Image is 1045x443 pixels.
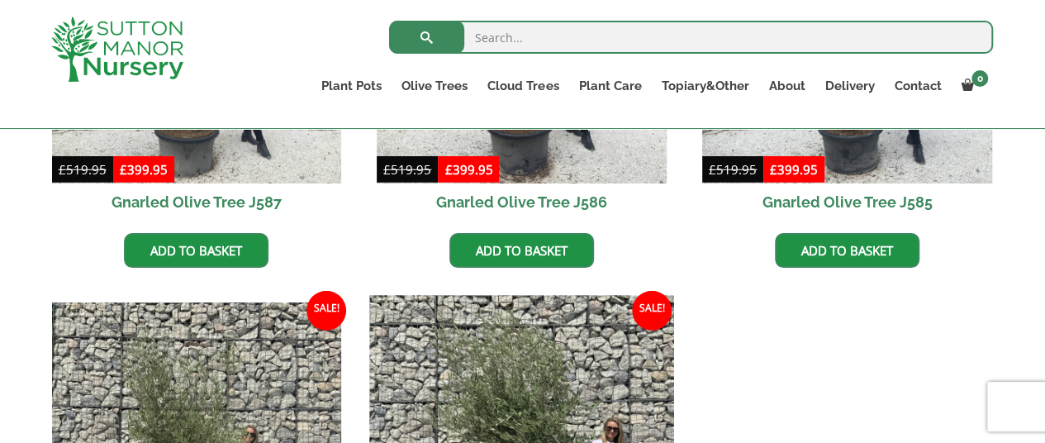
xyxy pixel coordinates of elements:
a: Cloud Trees [477,74,568,98]
a: Plant Care [568,74,651,98]
span: Sale! [632,291,672,331]
span: £ [709,161,716,178]
a: Add to basket: “Gnarled Olive Tree J585” [775,233,919,268]
span: Sale! [306,291,346,331]
bdi: 519.95 [59,161,107,178]
a: Contact [884,74,951,98]
span: £ [120,161,127,178]
h2: Gnarled Olive Tree J586 [377,183,667,221]
a: Delivery [815,74,884,98]
a: Add to basket: “Gnarled Olive Tree J587” [124,233,268,268]
input: Search... [389,21,993,54]
img: logo [51,17,183,82]
bdi: 399.95 [444,161,492,178]
bdi: 399.95 [120,161,168,178]
a: Topiary&Other [651,74,758,98]
h2: Gnarled Olive Tree J585 [702,183,992,221]
bdi: 519.95 [383,161,431,178]
bdi: 399.95 [770,161,818,178]
span: £ [444,161,452,178]
a: Plant Pots [311,74,392,98]
a: Olive Trees [392,74,477,98]
a: Add to basket: “Gnarled Olive Tree J586” [449,233,594,268]
span: £ [59,161,66,178]
span: £ [770,161,777,178]
span: £ [383,161,391,178]
span: 0 [971,70,988,87]
a: 0 [951,74,993,98]
bdi: 519.95 [709,161,757,178]
h2: Gnarled Olive Tree J587 [52,183,342,221]
a: About [758,74,815,98]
